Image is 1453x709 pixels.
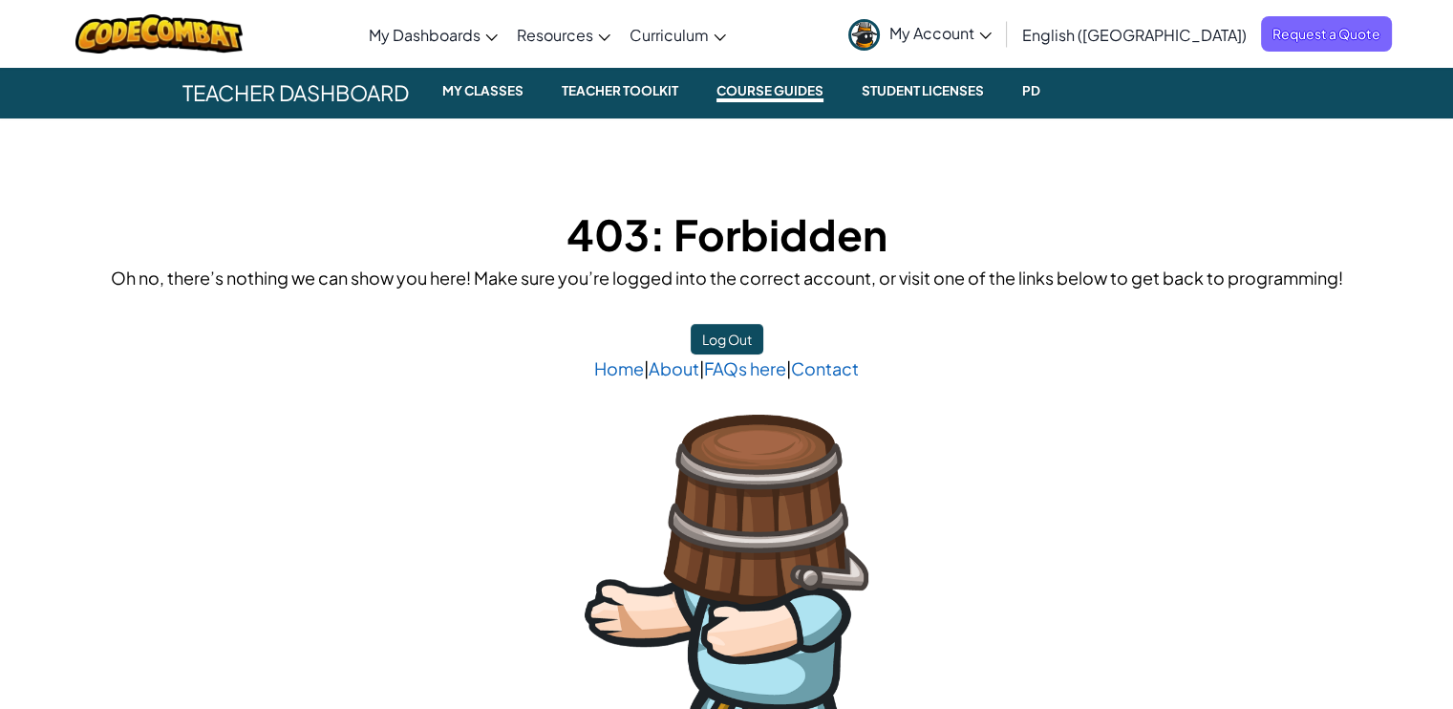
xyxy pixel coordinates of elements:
[848,19,880,51] img: avatar
[649,357,699,379] a: About
[543,67,697,118] a: Teacher Toolkit
[566,207,673,261] span: 403:
[791,357,859,379] a: Contact
[75,14,243,54] img: CodeCombat logo
[1013,9,1256,60] a: English ([GEOGRAPHIC_DATA])
[507,9,620,60] a: Resources
[554,79,686,102] small: Teacher Toolkit
[369,25,481,45] span: My Dashboards
[517,25,593,45] span: Resources
[699,357,704,379] span: |
[839,4,1001,64] a: My Account
[19,264,1434,291] p: Oh no, there’s nothing we can show you here! Make sure you’re logged into the correct account, or...
[843,67,1003,118] a: Student Licenses
[435,79,531,102] small: My Classes
[594,357,644,379] a: Home
[1003,67,1059,118] a: PD
[1015,79,1048,102] small: PD
[630,25,709,45] span: Curriculum
[854,79,992,102] small: Student Licenses
[423,67,543,118] a: My Classes
[889,23,992,43] span: My Account
[620,9,736,60] a: Curriculum
[1261,16,1392,52] a: Request a Quote
[644,357,649,379] span: |
[168,67,423,118] span: Teacher Dashboard
[704,357,786,379] a: FAQs here
[691,324,763,354] button: Log Out
[1022,25,1247,45] span: English ([GEOGRAPHIC_DATA])
[716,79,823,102] small: Course Guides
[359,9,507,60] a: My Dashboards
[697,67,843,118] a: Course Guides
[673,207,887,261] span: Forbidden
[786,357,791,379] span: |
